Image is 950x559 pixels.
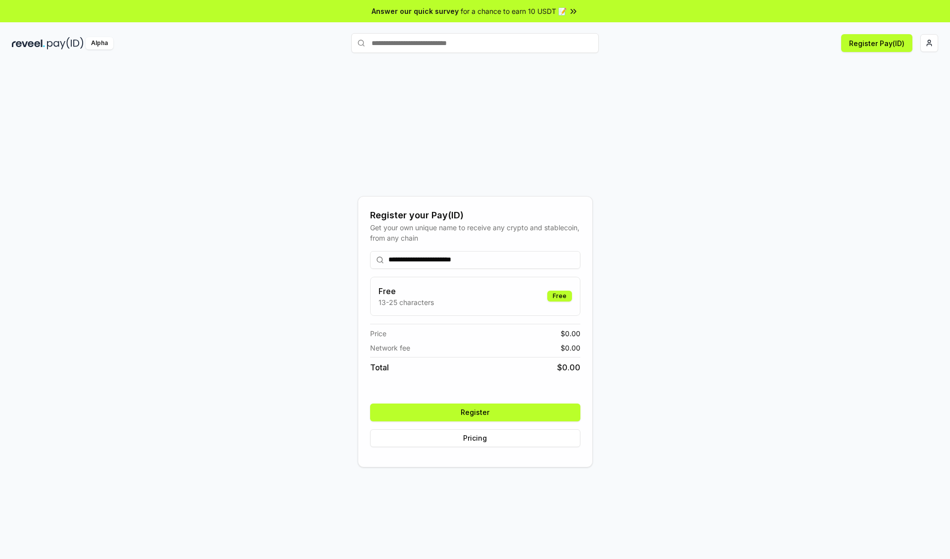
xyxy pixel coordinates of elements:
[547,291,572,302] div: Free
[370,343,410,353] span: Network fee
[370,361,389,373] span: Total
[370,222,580,243] div: Get your own unique name to receive any crypto and stablecoin, from any chain
[561,328,580,339] span: $ 0.00
[841,34,912,52] button: Register Pay(ID)
[86,37,113,50] div: Alpha
[370,328,386,339] span: Price
[370,404,580,421] button: Register
[557,361,580,373] span: $ 0.00
[561,343,580,353] span: $ 0.00
[379,297,434,307] p: 13-25 characters
[370,208,580,222] div: Register your Pay(ID)
[379,285,434,297] h3: Free
[47,37,84,50] img: pay_id
[461,6,567,16] span: for a chance to earn 10 USDT 📝
[372,6,459,16] span: Answer our quick survey
[12,37,45,50] img: reveel_dark
[370,429,580,447] button: Pricing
